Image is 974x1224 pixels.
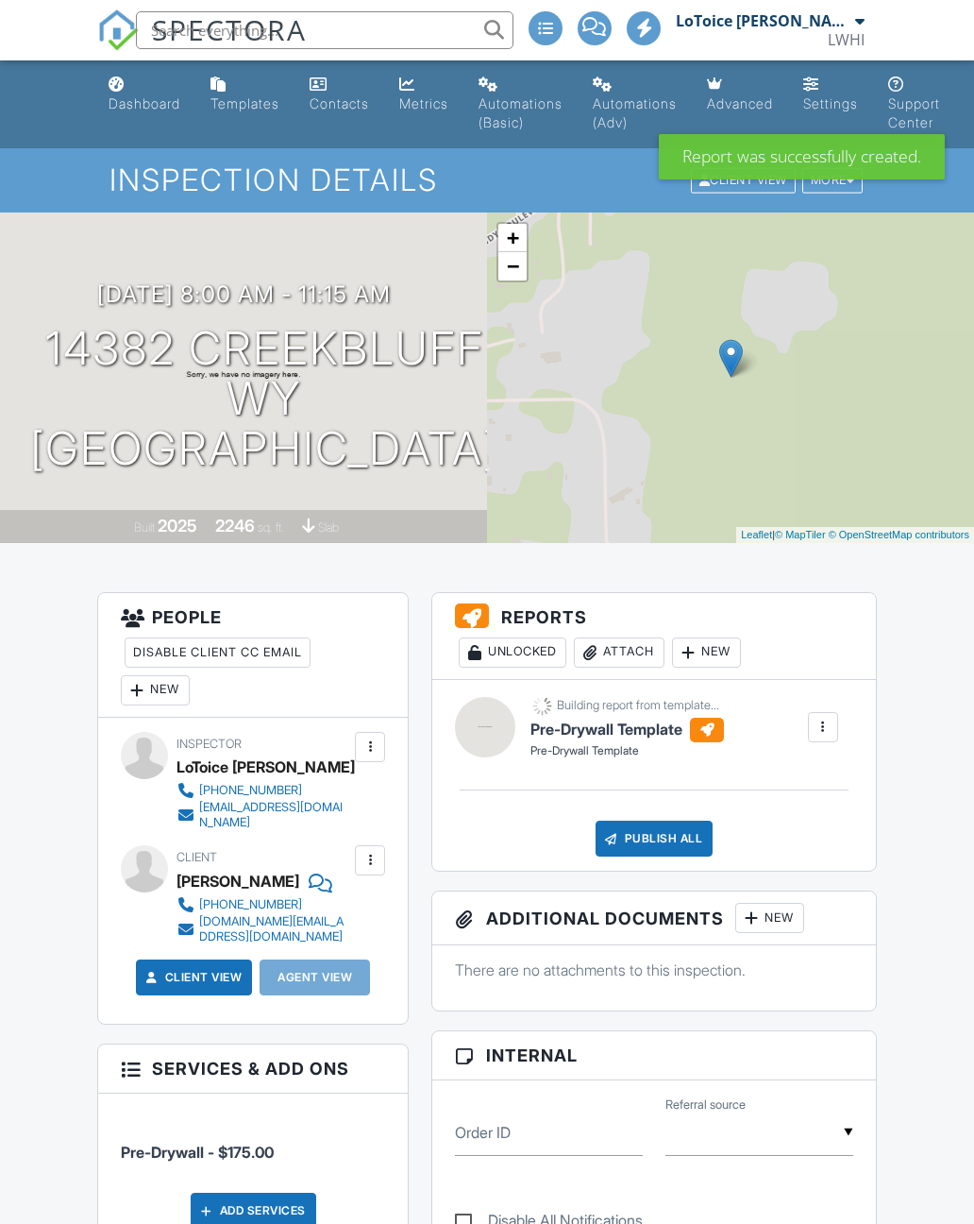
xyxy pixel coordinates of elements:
[203,68,287,122] a: Templates
[803,95,858,111] div: Settings
[176,850,217,864] span: Client
[199,897,302,912] div: [PHONE_NUMBER]
[736,527,974,543] div: |
[101,68,188,122] a: Dashboard
[121,1108,385,1178] li: Service: Pre-Drywall
[109,163,865,196] h1: Inspection Details
[471,68,570,141] a: Automations (Basic)
[30,324,498,473] h1: 14382 Creekbluff Wy [GEOGRAPHIC_DATA]
[498,224,527,252] a: Zoom in
[121,675,190,705] div: New
[176,753,355,781] div: LoToice [PERSON_NAME]
[530,718,724,742] h6: Pre-Drywall Template
[125,637,311,668] div: Disable Client CC Email
[574,637,664,668] div: Attach
[97,25,307,65] a: SPECTORA
[199,783,302,798] div: [PHONE_NUMBER]
[143,968,243,987] a: Client View
[199,800,350,830] div: [EMAIL_ADDRESS][DOMAIN_NAME]
[302,68,377,122] a: Contacts
[796,68,865,122] a: Settings
[98,593,408,718] h3: People
[593,95,677,130] div: Automations (Adv)
[479,95,563,130] div: Automations (Basic)
[557,698,719,713] div: Building report from template...
[176,781,350,800] a: [PHONE_NUMBER]
[596,821,714,857] div: Publish All
[136,11,513,49] input: Search everything...
[109,95,180,111] div: Dashboard
[888,95,940,130] div: Support Center
[455,960,853,980] p: There are no attachments to this inspection.
[97,281,391,307] h3: [DATE] 8:00 am - 11:15 am
[97,9,139,51] img: The Best Home Inspection Software - Spectora
[176,914,350,944] a: [DOMAIN_NAME][EMAIL_ADDRESS][DOMAIN_NAME]
[432,1031,876,1080] h3: Internal
[498,252,527,280] a: Zoom out
[176,895,350,914] a: [PHONE_NUMBER]
[432,593,876,680] h3: Reports
[176,867,299,895] div: [PERSON_NAME]
[121,1143,274,1162] span: Pre-Drywall - $175.00
[585,68,684,141] a: Automations (Advanced)
[829,529,969,540] a: © OpenStreetMap contributors
[176,737,242,751] span: Inspector
[659,134,945,179] div: Report was successfully created.
[158,516,197,535] div: 2025
[691,168,796,194] div: Client View
[215,516,255,535] div: 2246
[707,95,773,111] div: Advanced
[699,68,781,122] a: Advanced
[881,68,948,141] a: Support Center
[134,520,155,535] span: Built
[802,168,864,194] div: More
[530,694,554,718] img: loading-93afd81d04378562ca97960a6d0abf470c8f8241ccf6a1b4da771bf876922d1b.gif
[676,11,850,30] div: LoToice [PERSON_NAME]
[665,1096,746,1113] label: Referral source
[310,95,369,111] div: Contacts
[258,520,284,535] span: sq. ft.
[199,914,350,944] div: [DOMAIN_NAME][EMAIL_ADDRESS][DOMAIN_NAME]
[176,800,350,830] a: [EMAIL_ADDRESS][DOMAIN_NAME]
[530,743,724,759] div: Pre-Drywall Template
[735,903,804,933] div: New
[828,30,865,49] div: LWHI
[432,892,876,945] h3: Additional Documents
[741,529,772,540] a: Leaflet
[775,529,826,540] a: © MapTiler
[455,1122,511,1143] label: Order ID
[672,637,741,668] div: New
[210,95,279,111] div: Templates
[399,95,448,111] div: Metrics
[98,1045,408,1094] h3: Services & Add ons
[392,68,456,122] a: Metrics
[318,520,339,535] span: slab
[459,637,566,668] div: Unlocked
[689,172,800,186] a: Client View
